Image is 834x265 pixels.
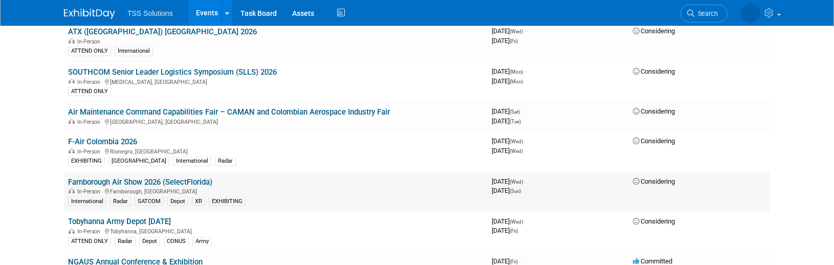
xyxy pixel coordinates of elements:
span: (Fri) [510,229,518,234]
img: In-Person Event [69,79,75,84]
img: In-Person Event [69,148,75,153]
div: Tobyhanna, [GEOGRAPHIC_DATA] [68,227,484,235]
span: (Wed) [510,219,523,225]
div: Farnborough, [GEOGRAPHIC_DATA] [68,187,484,195]
span: Considering [633,107,675,115]
div: SATCOM [135,197,164,206]
div: Radar [215,157,236,166]
span: [DATE] [492,27,526,35]
span: [DATE] [492,137,526,145]
div: ATTEND ONLY [68,47,111,56]
div: EXHIBITING [68,157,105,166]
span: - [524,137,526,145]
div: XR [192,197,205,206]
span: - [524,178,526,185]
span: [DATE] [492,178,526,185]
div: Radar [115,237,136,247]
div: [GEOGRAPHIC_DATA], [GEOGRAPHIC_DATA] [68,117,484,125]
div: Radar [110,197,131,206]
span: (Wed) [510,29,523,34]
span: (Wed) [510,179,523,185]
span: In-Person [77,148,103,155]
span: [DATE] [492,68,526,75]
span: [DATE] [492,147,523,154]
span: [DATE] [492,217,526,225]
span: (Mon) [510,69,523,75]
div: EXHIBITING [209,197,246,206]
span: - [524,217,526,225]
div: Rionegro, [GEOGRAPHIC_DATA] [68,147,484,155]
span: - [524,68,526,75]
img: In-Person Event [69,229,75,234]
span: (Fri) [510,38,518,44]
span: In-Person [77,79,103,85]
a: F-Air Colombia 2026 [68,137,137,146]
div: [GEOGRAPHIC_DATA] [108,157,169,166]
div: ATTEND ONLY [68,237,111,247]
span: [DATE] [492,77,523,85]
span: (Tue) [510,119,521,124]
img: Paul Lefton [741,4,760,23]
span: Considering [633,68,675,75]
img: ExhibitDay [64,9,115,19]
div: [MEDICAL_DATA], [GEOGRAPHIC_DATA] [68,77,484,85]
span: In-Person [77,119,103,125]
span: Considering [633,178,675,185]
span: Considering [633,137,675,145]
span: (Wed) [510,139,523,144]
span: (Sun) [510,188,521,194]
span: (Mon) [510,79,523,84]
span: (Wed) [510,148,523,154]
span: [DATE] [492,37,518,45]
span: Search [694,10,718,17]
div: Depot [167,197,188,206]
div: International [115,47,153,56]
span: (Sat) [510,109,520,115]
div: Depot [139,237,160,247]
div: CONUS [164,237,189,247]
span: In-Person [77,188,103,195]
a: Search [681,5,728,23]
span: In-Person [77,38,103,45]
a: SOUTHCOM Senior Leader Logistics Symposium (SLLS) 2026 [68,68,277,77]
div: International [173,157,211,166]
div: International [68,197,106,206]
span: - [524,27,526,35]
div: ATTEND ONLY [68,87,111,96]
span: - [521,107,523,115]
a: Air Maintenance Command Capabilities Fair – CAMAN and Colombian Aerospace Industry Fair [68,107,390,117]
span: TSS Solutions [127,9,173,17]
span: Considering [633,27,675,35]
a: Tobyhanna Army Depot [DATE] [68,217,171,227]
img: In-Person Event [69,119,75,124]
div: Army [192,237,212,247]
a: Farnborough Air Show 2026 (SelectFlorida) [68,178,212,187]
a: ATX ([GEOGRAPHIC_DATA]) [GEOGRAPHIC_DATA] 2026 [68,27,257,36]
span: [DATE] [492,187,521,194]
span: In-Person [77,229,103,235]
img: In-Person Event [69,38,75,43]
span: [DATE] [492,107,523,115]
img: In-Person Event [69,188,75,193]
span: Considering [633,217,675,225]
span: (Fri) [510,259,518,265]
span: [DATE] [492,227,518,235]
span: [DATE] [492,117,521,125]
